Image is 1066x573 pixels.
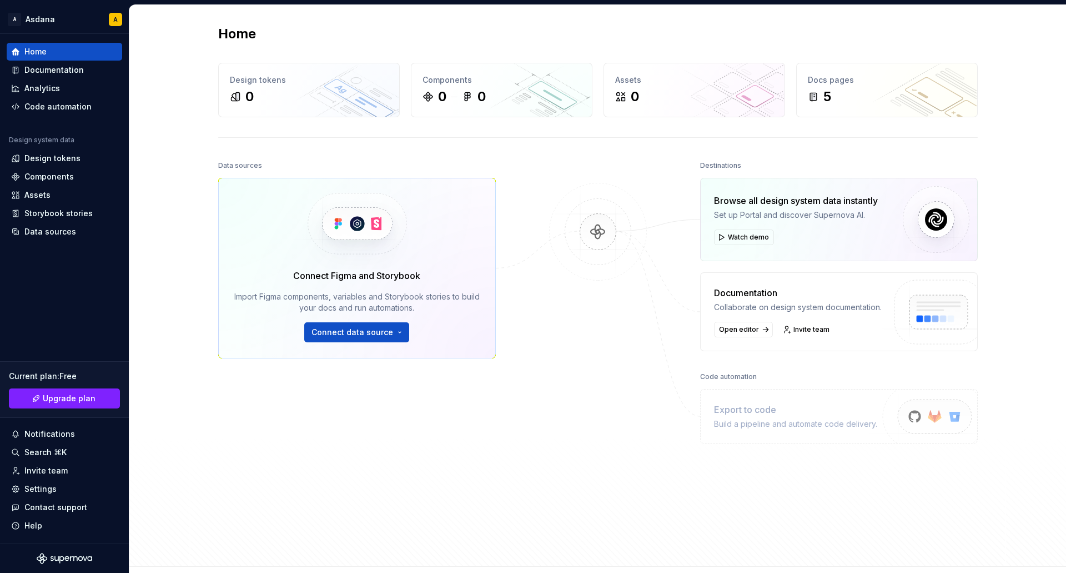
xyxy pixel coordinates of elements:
div: Assets [615,74,773,86]
button: Contact support [7,499,122,516]
div: 0 [477,88,486,106]
span: Invite team [793,325,829,334]
a: Design tokens [7,150,122,167]
a: Open editor [714,322,773,337]
div: Home [24,46,47,57]
div: Search ⌘K [24,447,67,458]
div: Help [24,520,42,531]
div: Design tokens [24,153,81,164]
div: Notifications [24,428,75,440]
a: Documentation [7,61,122,79]
div: Assets [24,190,51,201]
div: Documentation [24,64,84,76]
div: 0 [631,88,639,106]
div: Storybook stories [24,208,93,219]
div: Current plan : Free [9,371,120,382]
div: Components [423,74,581,86]
h2: Home [218,25,256,43]
button: Connect data source [304,322,409,342]
div: Collaborate on design system documentation. [714,302,882,313]
a: Data sources [7,223,122,241]
div: Design system data [9,136,74,145]
div: Documentation [714,286,882,300]
a: Components [7,168,122,186]
button: Search ⌘K [7,444,122,461]
div: Docs pages [808,74,966,86]
a: Components00 [411,63,592,117]
div: Data sources [24,226,76,237]
button: Watch demo [714,230,774,245]
a: Code automation [7,98,122,116]
svg: Supernova Logo [37,553,92,564]
a: Assets0 [604,63,785,117]
div: Analytics [24,83,60,94]
div: Components [24,171,74,182]
div: Build a pipeline and automate code delivery. [714,418,877,430]
a: Analytics [7,79,122,97]
a: Design tokens0 [218,63,400,117]
div: Browse all design system data instantly [714,194,878,207]
div: 0 [245,88,254,106]
div: Connect Figma and Storybook [293,269,420,282]
div: Design tokens [230,74,388,86]
div: Data sources [218,158,262,173]
a: Docs pages5 [796,63,978,117]
div: Import Figma components, variables and Storybook stories to build your docs and run automations. [234,291,480,313]
button: AAsdanaA [2,7,127,31]
div: A [8,13,21,26]
div: Asdana [26,14,55,25]
a: Invite team [780,322,834,337]
div: A [113,15,118,24]
div: Invite team [24,465,68,476]
div: 0 [438,88,446,106]
div: Destinations [700,158,741,173]
button: Notifications [7,425,122,443]
a: Invite team [7,462,122,480]
div: Export to code [714,403,877,416]
div: Settings [24,484,57,495]
button: Upgrade plan [9,388,120,408]
span: Connect data source [311,327,393,338]
span: Open editor [719,325,759,334]
span: Watch demo [728,233,769,242]
div: 5 [823,88,831,106]
span: Upgrade plan [43,393,95,404]
div: Code automation [24,101,92,112]
a: Home [7,43,122,61]
div: Set up Portal and discover Supernova AI. [714,210,878,221]
div: Contact support [24,502,87,513]
a: Storybook stories [7,205,122,222]
button: Help [7,517,122,535]
a: Settings [7,480,122,498]
div: Code automation [700,369,757,385]
a: Assets [7,186,122,204]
